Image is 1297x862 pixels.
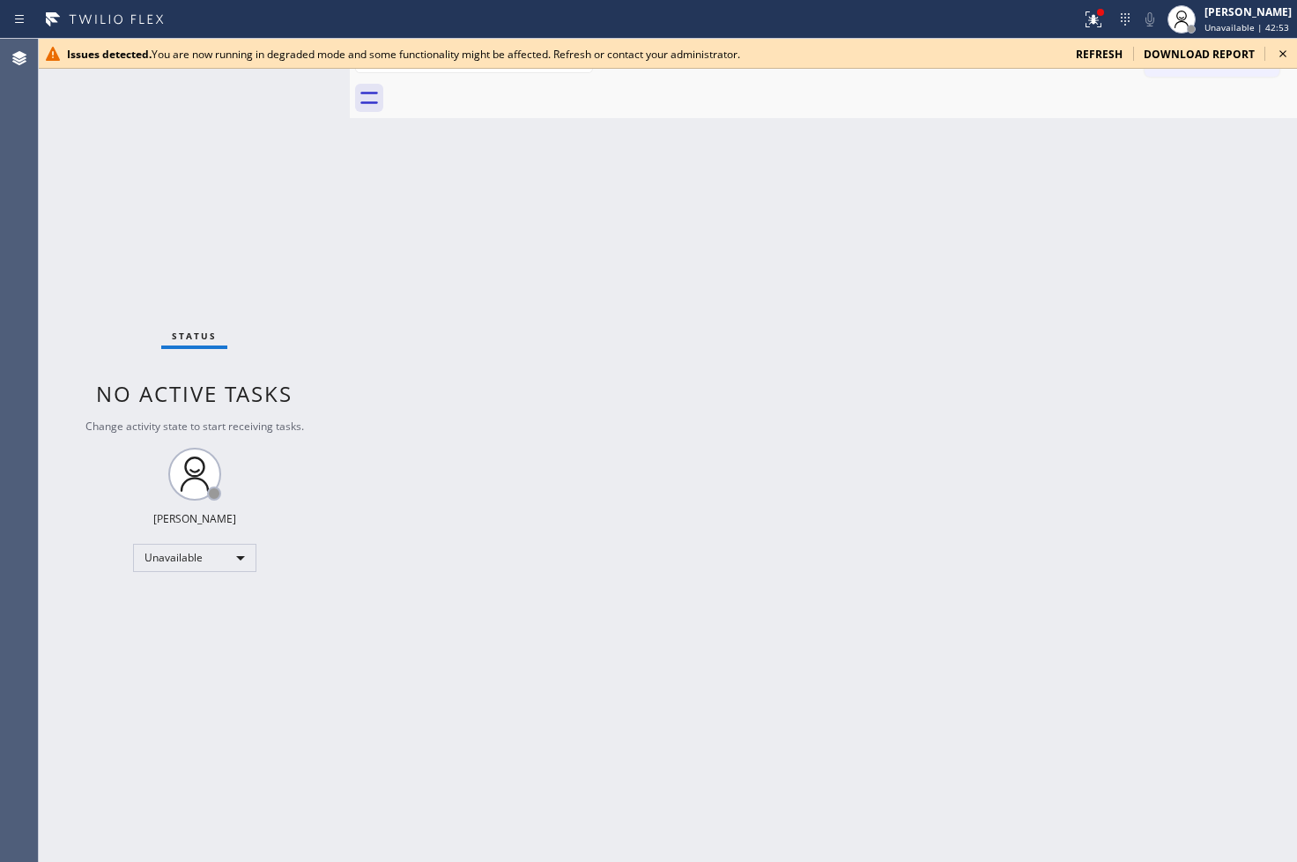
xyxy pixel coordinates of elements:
div: [PERSON_NAME] [1204,4,1292,19]
div: Unavailable [133,544,256,572]
span: Unavailable | 42:53 [1204,21,1289,33]
span: Change activity state to start receiving tasks. [85,419,304,434]
span: No active tasks [96,379,293,408]
span: refresh [1076,47,1123,62]
button: Mute [1138,7,1162,32]
span: download report [1144,47,1255,62]
div: You are now running in degraded mode and some functionality might be affected. Refresh or contact... [67,47,1062,62]
div: [PERSON_NAME] [153,511,236,526]
b: Issues detected. [67,47,152,62]
span: Status [172,330,217,342]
